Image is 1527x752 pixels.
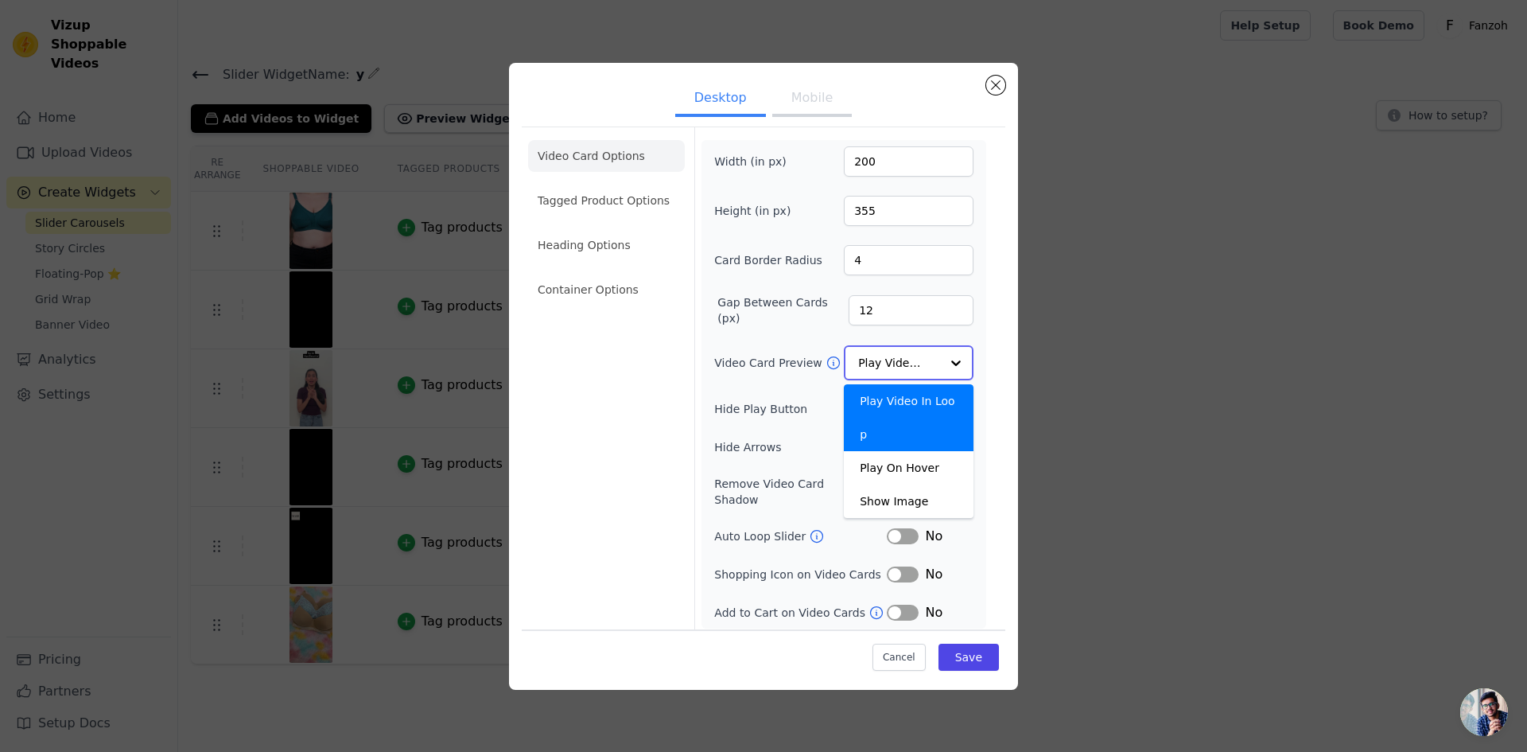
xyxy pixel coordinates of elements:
div: Play On Hover [844,451,973,485]
label: Card Border Radius [714,252,822,268]
li: Container Options [528,274,685,306]
button: Mobile [772,82,852,117]
span: No [925,565,942,584]
label: Video Card Preview [714,355,825,371]
button: Save [938,644,999,671]
button: Desktop [675,82,766,117]
li: Heading Options [528,229,685,261]
label: Hide Arrows [714,439,887,455]
label: Remove Video Card Shadow [714,476,871,508]
label: Add to Cart on Video Cards [714,605,868,621]
span: No [925,527,942,546]
label: Shopping Icon on Video Cards [714,567,887,583]
label: Hide Play Button [714,401,887,417]
div: Open chat [1460,688,1508,736]
button: Close modal [986,76,1005,95]
label: Height (in px) [714,203,801,219]
li: Tagged Product Options [528,185,685,216]
label: Width (in px) [714,154,801,169]
div: Show Image [844,485,973,518]
label: Gap Between Cards (px) [717,294,849,326]
li: Video Card Options [528,140,685,172]
div: Play Video In Loop [844,384,973,451]
span: No [925,603,942,622]
button: Cancel [872,644,926,671]
label: Auto Loop Slider [714,528,809,544]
